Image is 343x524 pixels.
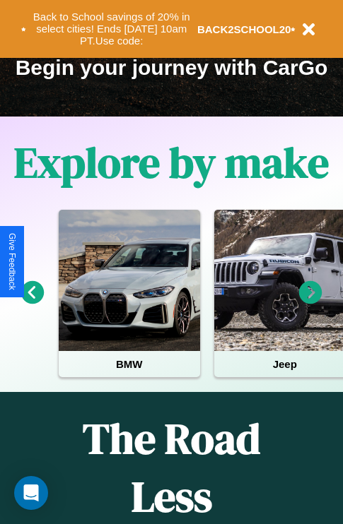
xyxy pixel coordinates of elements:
div: Open Intercom Messenger [14,476,48,510]
b: BACK2SCHOOL20 [197,23,291,35]
h1: Explore by make [14,133,329,191]
button: Back to School savings of 20% in select cities! Ends [DATE] 10am PT.Use code: [26,7,197,51]
h4: BMW [59,351,200,377]
div: Give Feedback [7,233,17,290]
